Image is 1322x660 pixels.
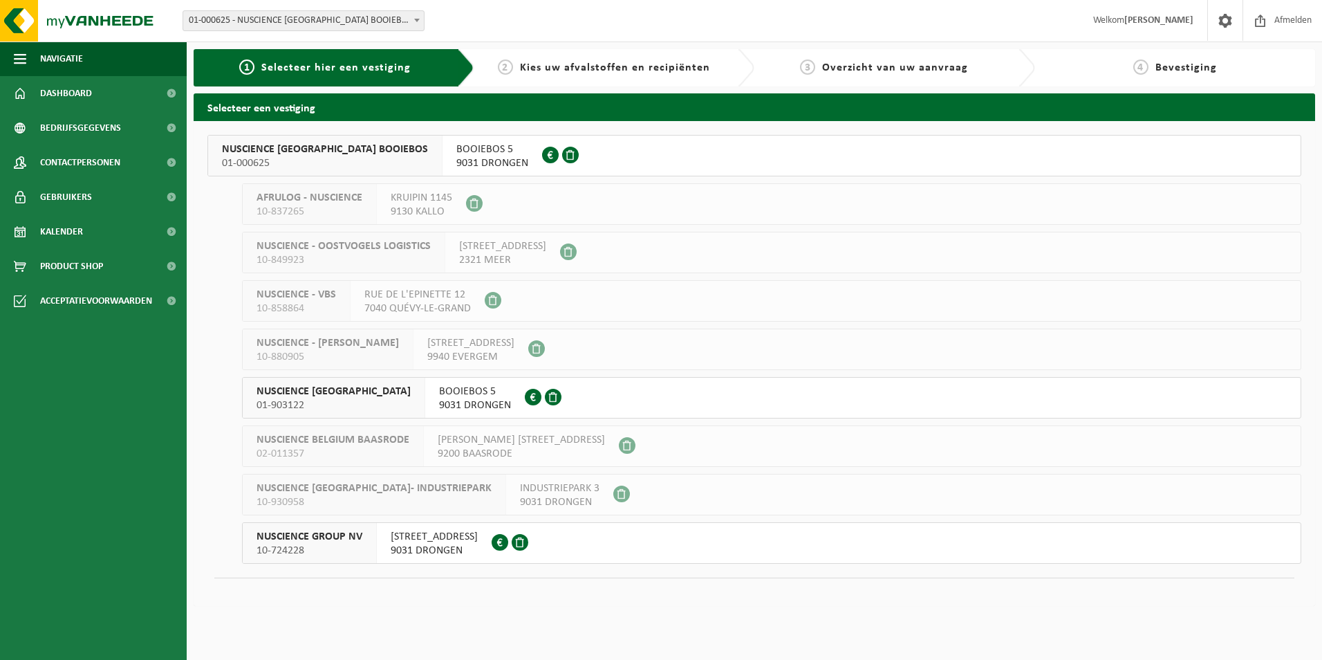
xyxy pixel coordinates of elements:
[257,447,409,461] span: 02-011357
[391,191,452,205] span: KRUIPIN 1145
[40,284,152,318] span: Acceptatievoorwaarden
[459,239,546,253] span: [STREET_ADDRESS]
[822,62,968,73] span: Overzicht van uw aanvraag
[800,59,815,75] span: 3
[261,62,411,73] span: Selecteer hier een vestiging
[257,544,362,558] span: 10-724228
[257,350,399,364] span: 10-880905
[1133,59,1148,75] span: 4
[257,205,362,219] span: 10-837265
[439,398,511,412] span: 9031 DRONGEN
[40,111,121,145] span: Bedrijfsgegevens
[242,522,1301,564] button: NUSCIENCE GROUP NV 10-724228 [STREET_ADDRESS]9031 DRONGEN
[1155,62,1217,73] span: Bevestiging
[520,482,599,495] span: INDUSTRIEPARK 3
[439,385,511,398] span: BOOIEBOS 5
[257,433,409,447] span: NUSCIENCE BELGIUM BAASRODE
[520,62,710,73] span: Kies uw afvalstoffen en recipiënten
[257,288,336,302] span: NUSCIENCE - VBS
[40,76,92,111] span: Dashboard
[520,495,599,509] span: 9031 DRONGEN
[257,191,362,205] span: AFRULOG - NUSCIENCE
[40,214,83,249] span: Kalender
[456,143,528,156] span: BOOIEBOS 5
[257,495,492,509] span: 10-930958
[40,180,92,214] span: Gebruikers
[438,433,605,447] span: [PERSON_NAME] [STREET_ADDRESS]
[498,59,513,75] span: 2
[40,42,83,76] span: Navigatie
[194,93,1315,120] h2: Selecteer een vestiging
[239,59,254,75] span: 1
[459,253,546,267] span: 2321 MEER
[183,10,425,31] span: 01-000625 - NUSCIENCE BELGIUM BOOIEBOS - DRONGEN
[257,239,431,253] span: NUSCIENCE - OOSTVOGELS LOGISTICS
[427,336,514,350] span: [STREET_ADDRESS]
[257,302,336,315] span: 10-858864
[257,398,411,412] span: 01-903122
[257,482,492,495] span: NUSCIENCE [GEOGRAPHIC_DATA]- INDUSTRIEPARK
[222,156,428,170] span: 01-000625
[456,156,528,170] span: 9031 DRONGEN
[257,530,362,544] span: NUSCIENCE GROUP NV
[257,385,411,398] span: NUSCIENCE [GEOGRAPHIC_DATA]
[364,288,471,302] span: RUE DE L'EPINETTE 12
[222,143,428,156] span: NUSCIENCE [GEOGRAPHIC_DATA] BOOIEBOS
[207,135,1301,176] button: NUSCIENCE [GEOGRAPHIC_DATA] BOOIEBOS 01-000625 BOOIEBOS 59031 DRONGEN
[391,544,478,558] span: 9031 DRONGEN
[1124,15,1193,26] strong: [PERSON_NAME]
[242,377,1301,419] button: NUSCIENCE [GEOGRAPHIC_DATA] 01-903122 BOOIEBOS 59031 DRONGEN
[438,447,605,461] span: 9200 BAASRODE
[391,205,452,219] span: 9130 KALLO
[183,11,424,30] span: 01-000625 - NUSCIENCE BELGIUM BOOIEBOS - DRONGEN
[257,253,431,267] span: 10-849923
[391,530,478,544] span: [STREET_ADDRESS]
[427,350,514,364] span: 9940 EVERGEM
[40,249,103,284] span: Product Shop
[257,336,399,350] span: NUSCIENCE - [PERSON_NAME]
[364,302,471,315] span: 7040 QUÉVY-LE-GRAND
[40,145,120,180] span: Contactpersonen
